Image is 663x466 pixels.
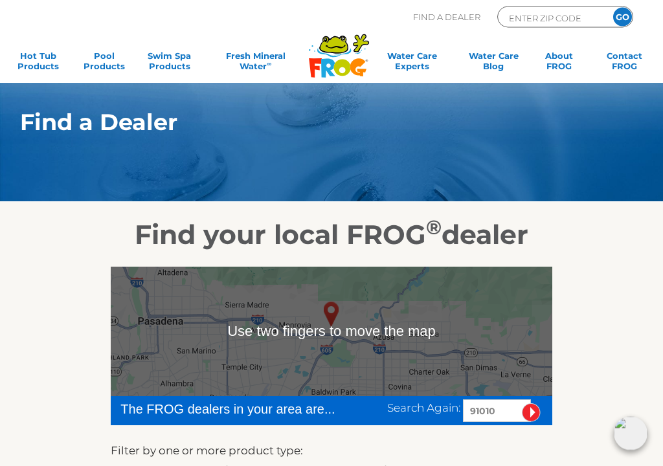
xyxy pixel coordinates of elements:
[613,8,632,27] input: GO
[111,443,303,460] label: Filter by one or more product type:
[267,60,271,67] sup: ∞
[311,292,352,337] div: DUARTE, CA 91010
[468,50,519,76] a: Water CareBlog
[426,216,442,240] sup: ®
[387,402,460,415] span: Search Again:
[522,404,541,423] input: Submit
[534,50,585,76] a: AboutFROG
[13,50,64,76] a: Hot TubProducts
[210,50,302,76] a: Fresh MineralWater∞
[614,417,647,450] img: openIcon
[371,50,453,76] a: Water CareExperts
[413,6,480,28] p: Find A Dealer
[508,10,595,25] input: Zip Code Form
[20,110,596,136] h1: Find a Dealer
[78,50,129,76] a: PoolProducts
[120,400,336,419] div: The FROG dealers in your area are...
[599,50,650,76] a: ContactFROG
[1,219,662,251] h2: Find your local FROG dealer
[144,50,195,76] a: Swim SpaProducts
